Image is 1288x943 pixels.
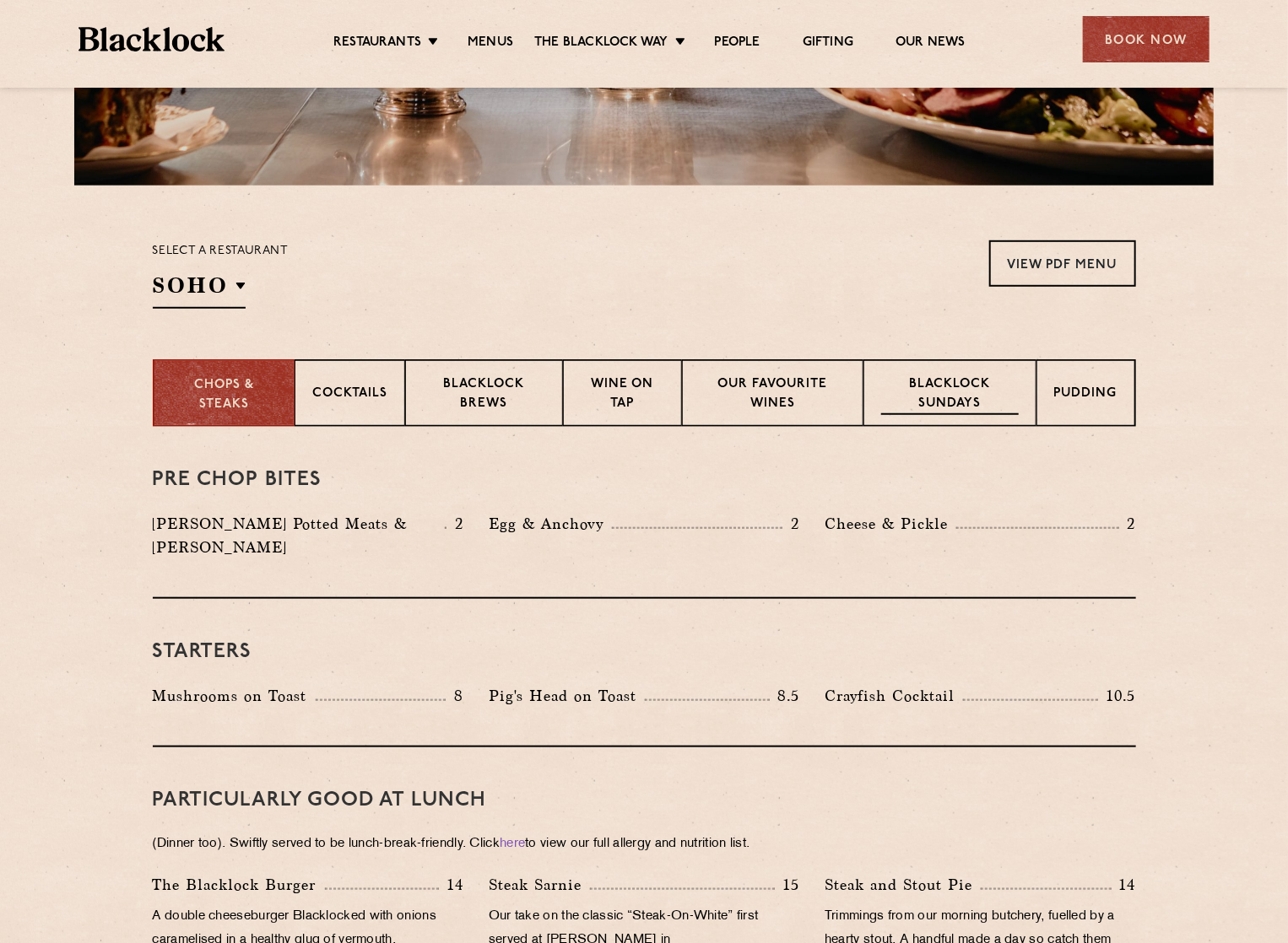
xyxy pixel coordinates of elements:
p: Blacklock Brews [423,375,546,415]
h3: Starters [153,641,1136,663]
p: Crayfish Cocktail [825,684,963,708]
p: 8 [446,685,463,707]
h3: Pre Chop Bites [153,469,1136,491]
p: The Blacklock Burger [153,873,325,897]
p: Chops & Steaks [171,376,277,414]
h2: SOHO [153,271,246,309]
a: People [715,35,760,53]
p: Steak and Stout Pie [825,873,981,897]
p: (Dinner too). Swiftly served to be lunch-break-friendly. Click to view our full allergy and nutri... [153,833,1136,856]
p: 8.5 [770,685,800,707]
a: Gifting [803,35,853,53]
p: 14 [439,874,463,896]
p: Cocktails [312,385,387,406]
a: View PDF Menu [989,240,1136,287]
p: Pudding [1054,385,1118,406]
p: Steak Sarnie [489,873,590,897]
p: 14 [1112,874,1136,896]
p: Cheese & Pickle [825,512,956,536]
a: The Blacklock Way [534,35,668,53]
p: Blacklock Sundays [881,375,1018,415]
img: BL_Textured_Logo-footer-cropped.svg [78,27,225,51]
p: 2 [1119,513,1136,535]
p: Wine on Tap [581,375,663,415]
p: 10.5 [1098,685,1135,707]
p: Mushrooms on Toast [153,684,316,708]
p: Egg & Anchovy [489,512,612,536]
p: 15 [775,874,799,896]
a: Menus [468,35,513,53]
a: Restaurants [333,35,421,53]
p: [PERSON_NAME] Potted Meats & [PERSON_NAME] [153,512,445,559]
p: 2 [782,513,799,535]
p: Our favourite wines [700,375,846,415]
p: Pig's Head on Toast [489,684,645,708]
p: Select a restaurant [153,240,289,262]
a: Our News [896,35,966,53]
a: here [500,838,525,850]
div: Book Now [1083,16,1210,62]
p: 2 [446,513,463,535]
h3: PARTICULARLY GOOD AT LUNCH [153,789,1136,811]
